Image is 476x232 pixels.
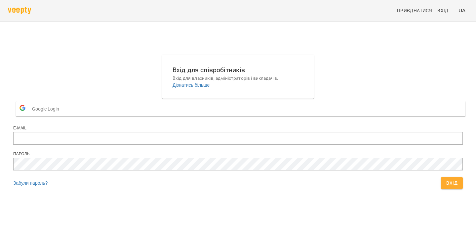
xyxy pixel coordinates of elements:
[446,179,457,187] span: Вхід
[456,4,468,17] button: UA
[13,125,463,131] div: E-mail
[32,102,62,116] span: Google Login
[8,7,31,14] img: voopty.png
[458,7,465,14] span: UA
[441,177,463,189] button: Вхід
[13,180,48,186] a: Забули пароль?
[437,7,449,15] span: Вхід
[16,101,465,116] button: Google Login
[167,60,309,94] button: Вхід для співробітниківВхід для власників, адміністраторів і викладачів.Дізнатись більше
[173,75,303,82] p: Вхід для власників, адміністраторів і викладачів.
[173,65,303,75] h6: Вхід для співробітників
[13,151,463,157] div: Пароль
[397,7,432,15] span: Приєднатися
[435,5,456,17] a: Вхід
[394,5,435,17] a: Приєднатися
[173,82,210,88] a: Дізнатись більше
